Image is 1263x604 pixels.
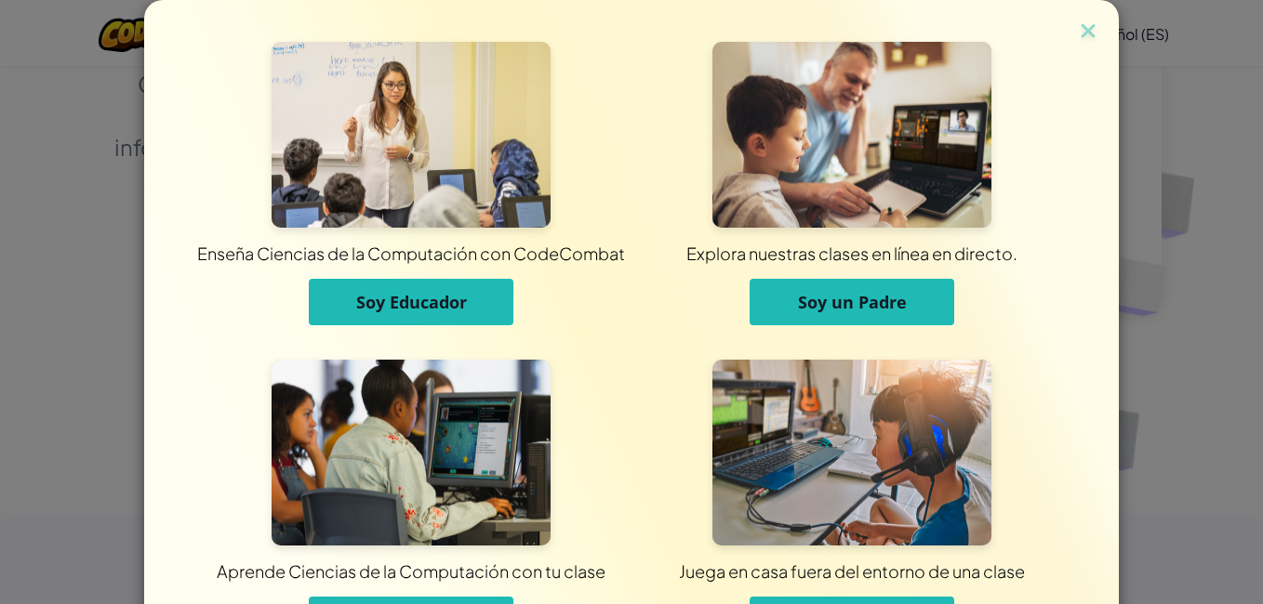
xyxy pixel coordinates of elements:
[272,42,551,228] img: Para Educadores
[272,360,551,545] img: Para Estudiantes
[309,279,513,325] button: Soy Educador
[712,42,991,228] img: Para Padres
[750,279,954,325] button: Soy un Padre
[356,291,467,313] span: Soy Educador
[798,291,907,313] span: Soy un Padre
[1076,19,1100,46] img: close icon
[712,360,991,545] img: Para Individuos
